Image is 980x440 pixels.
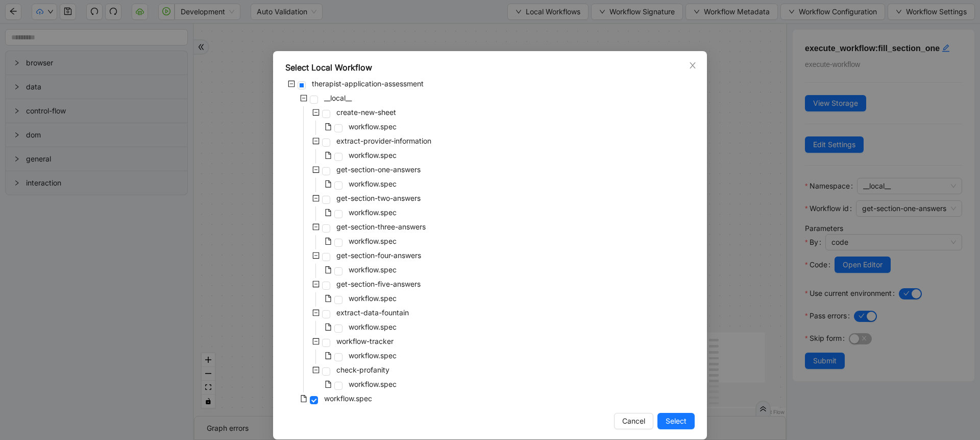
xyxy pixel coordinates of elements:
[300,95,307,102] span: minus-square
[347,350,399,362] span: workflow.spec
[347,321,399,333] span: workflow.spec
[347,206,399,219] span: workflow.spec
[334,278,423,290] span: get-section-five-answers
[347,149,399,161] span: workflow.spec
[288,80,295,87] span: minus-square
[336,251,421,260] span: get-section-four-answers
[322,92,354,104] span: __local__
[334,221,428,233] span: get-section-three-answers
[312,338,320,345] span: minus-square
[336,194,421,202] span: get-section-two-answers
[349,294,397,303] span: workflow.spec
[622,415,645,427] span: Cancel
[334,249,423,262] span: get-section-four-answers
[312,281,320,288] span: minus-square
[325,352,332,359] span: file
[312,109,320,116] span: minus-square
[312,79,424,88] span: therapist-application-assessment
[325,152,332,159] span: file
[312,252,320,259] span: minus-square
[325,123,332,130] span: file
[310,78,426,90] span: therapist-application-assessment
[285,61,695,74] div: Select Local Workflow
[325,266,332,273] span: file
[312,166,320,173] span: minus-square
[336,136,431,145] span: extract-provider-information
[349,265,397,274] span: workflow.spec
[347,378,399,390] span: workflow.spec
[347,292,399,305] span: workflow.spec
[334,135,433,147] span: extract-provider-information
[324,94,352,102] span: __local__
[349,237,397,245] span: workflow.spec
[312,366,320,374] span: minus-square
[325,209,332,216] span: file
[687,60,698,71] button: Close
[334,364,391,376] span: check-profanity
[325,323,332,331] span: file
[322,392,374,405] span: workflow.spec
[349,351,397,360] span: workflow.spec
[349,380,397,388] span: workflow.spec
[325,238,332,245] span: file
[349,122,397,131] span: workflow.spec
[334,307,411,319] span: extract-data-fountain
[336,165,421,174] span: get-section-one-answers
[336,222,426,231] span: get-section-three-answers
[336,337,394,345] span: workflow-tracker
[312,195,320,202] span: minus-square
[334,335,396,348] span: workflow-tracker
[349,208,397,217] span: workflow.spec
[347,264,399,276] span: workflow.spec
[312,223,320,230] span: minus-square
[349,151,397,159] span: workflow.spec
[349,322,397,331] span: workflow.spec
[657,413,695,429] button: Select
[666,415,687,427] span: Select
[347,235,399,247] span: workflow.spec
[614,413,653,429] button: Cancel
[324,394,372,403] span: workflow.spec
[689,61,697,70] span: close
[325,180,332,188] span: file
[334,192,423,204] span: get-section-two-answers
[325,295,332,302] span: file
[349,179,397,188] span: workflow.spec
[334,164,423,176] span: get-section-one-answers
[334,106,398,119] span: create-new-sheet
[300,395,307,402] span: file
[312,137,320,145] span: minus-square
[347,178,399,190] span: workflow.spec
[336,280,421,288] span: get-section-five-answers
[312,309,320,316] span: minus-square
[325,381,332,388] span: file
[336,308,409,317] span: extract-data-fountain
[336,365,389,374] span: check-profanity
[347,121,399,133] span: workflow.spec
[336,108,396,117] span: create-new-sheet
